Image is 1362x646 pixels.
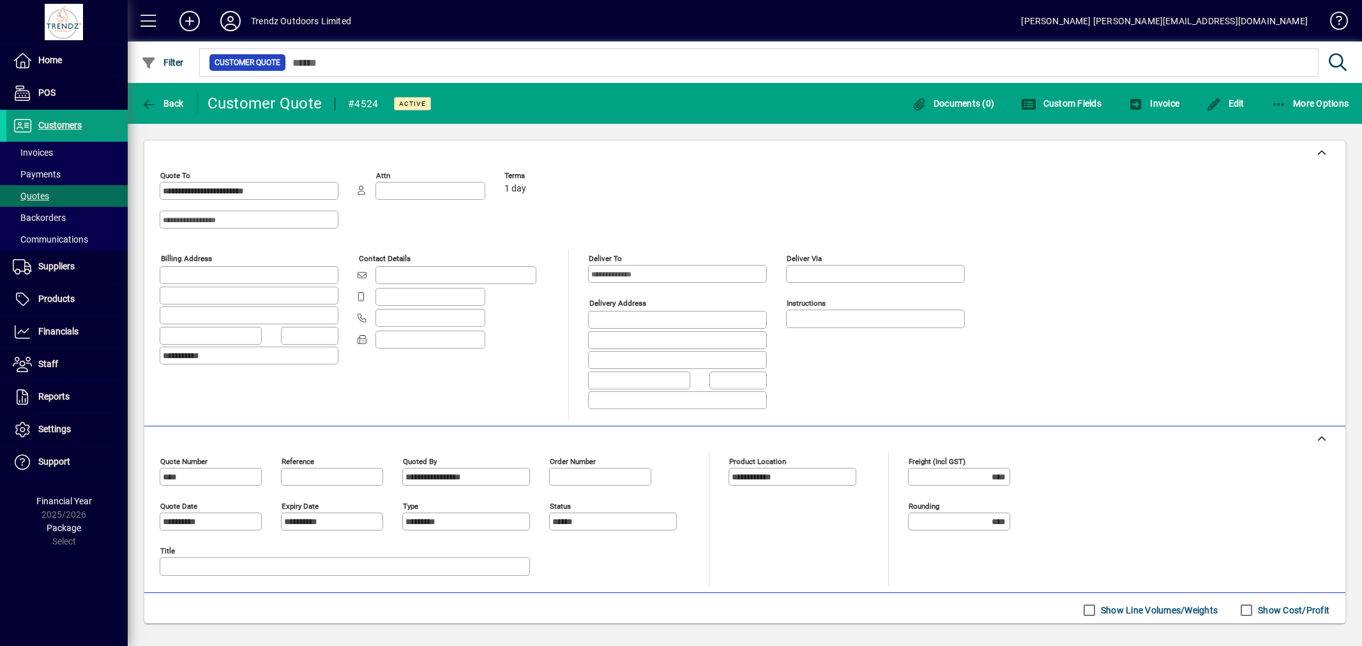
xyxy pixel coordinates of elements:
span: Active [399,100,426,108]
button: Invoice [1125,92,1183,115]
mat-label: Rounding [909,501,939,510]
a: Reports [6,381,128,413]
mat-label: Expiry date [282,501,319,510]
span: Customers [38,120,82,130]
span: Back [141,98,184,109]
span: Suppliers [38,261,75,271]
span: Staff [38,359,58,369]
span: Package [47,523,81,533]
span: Support [38,456,70,467]
mat-label: Order number [550,456,596,465]
span: Documents (0) [911,98,994,109]
label: Show Cost/Profit [1255,604,1329,617]
button: More Options [1268,92,1352,115]
span: Customer Quote [215,56,280,69]
span: Terms [504,172,581,180]
span: Settings [38,424,71,434]
a: Staff [6,349,128,380]
a: Suppliers [6,251,128,283]
mat-label: Attn [376,171,390,180]
span: Financial Year [36,496,92,506]
span: Invoices [13,147,53,158]
mat-label: Quote number [160,456,208,465]
div: Customer Quote [208,93,322,114]
mat-label: Freight (incl GST) [909,456,965,465]
button: Documents (0) [908,92,997,115]
a: Settings [6,414,128,446]
a: Home [6,45,128,77]
span: POS [38,87,56,98]
span: Payments [13,169,61,179]
mat-label: Quote date [160,501,197,510]
mat-label: Type [403,501,418,510]
a: Payments [6,163,128,185]
a: Quotes [6,185,128,207]
app-page-header-button: Back [128,92,198,115]
label: Show Line Volumes/Weights [1098,604,1218,617]
span: Products [38,294,75,304]
mat-label: Status [550,501,571,510]
a: Invoices [6,142,128,163]
mat-label: Instructions [787,299,826,308]
button: Filter [138,51,187,74]
a: Knowledge Base [1320,3,1346,44]
mat-label: Quoted by [403,456,437,465]
mat-label: Deliver To [589,254,622,263]
div: [PERSON_NAME] [PERSON_NAME][EMAIL_ADDRESS][DOMAIN_NAME] [1021,11,1308,31]
button: Add [169,10,210,33]
a: POS [6,77,128,109]
a: Products [6,283,128,315]
mat-label: Quote To [160,171,190,180]
a: Support [6,446,128,478]
span: Quotes [13,191,49,201]
div: #4524 [348,94,378,114]
span: Edit [1206,98,1245,109]
button: Custom Fields [1018,92,1105,115]
span: Home [38,55,62,65]
span: Financials [38,326,79,336]
div: Trendz Outdoors Limited [251,11,351,31]
mat-label: Product location [729,456,786,465]
a: Communications [6,229,128,250]
button: Back [138,92,187,115]
a: Backorders [6,207,128,229]
mat-label: Deliver via [787,254,822,263]
span: 1 day [504,184,526,194]
mat-label: Title [160,546,175,555]
mat-label: Reference [282,456,314,465]
span: Backorders [13,213,66,223]
span: More Options [1271,98,1349,109]
button: Profile [210,10,251,33]
span: Invoice [1128,98,1179,109]
button: Edit [1203,92,1248,115]
span: Filter [141,57,184,68]
span: Reports [38,391,70,402]
span: Custom Fields [1021,98,1101,109]
a: Financials [6,316,128,348]
span: Communications [13,234,88,244]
